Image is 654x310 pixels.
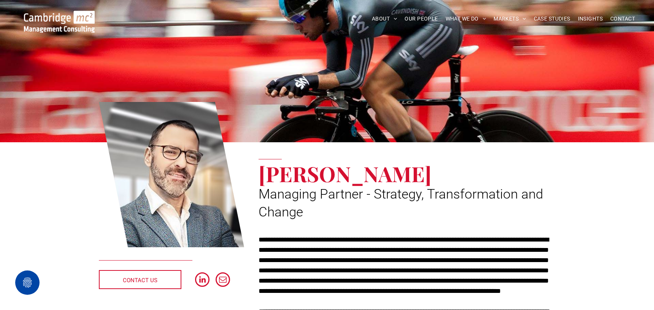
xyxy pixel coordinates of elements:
[606,13,639,25] a: CONTACT
[99,101,244,248] a: Mauro Mortali | Managing Partner - Strategy | Cambridge Management Consulting
[401,13,441,25] a: OUR PEOPLE
[24,11,95,33] img: Go to Homepage
[99,270,181,289] a: CONTACT US
[24,12,95,20] a: Your Business Transformed | Cambridge Management Consulting
[216,272,230,289] a: email
[368,13,401,25] a: ABOUT
[490,13,530,25] a: MARKETS
[530,13,574,25] a: CASE STUDIES
[574,13,606,25] a: INSIGHTS
[442,13,490,25] a: WHAT WE DO
[259,186,543,220] span: Managing Partner - Strategy, Transformation and Change
[195,272,210,289] a: linkedin
[123,271,157,290] span: CONTACT US
[259,159,432,188] span: [PERSON_NAME]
